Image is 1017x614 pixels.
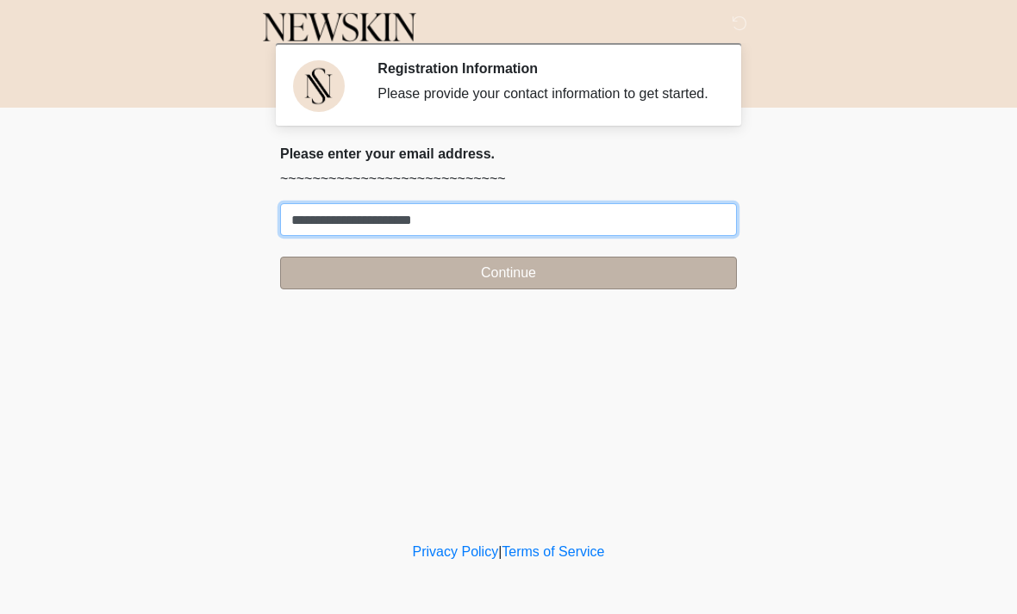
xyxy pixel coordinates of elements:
a: Privacy Policy [413,544,499,559]
div: Please provide your contact information to get started. [377,84,711,104]
img: Newskin Logo [263,13,416,42]
p: ~~~~~~~~~~~~~~~~~~~~~~~~~~~~ [280,169,737,189]
h2: Registration Information [377,60,711,77]
img: Agent Avatar [293,60,345,112]
h2: Please enter your email address. [280,146,737,162]
a: | [498,544,502,559]
a: Terms of Service [502,544,604,559]
button: Continue [280,257,737,289]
